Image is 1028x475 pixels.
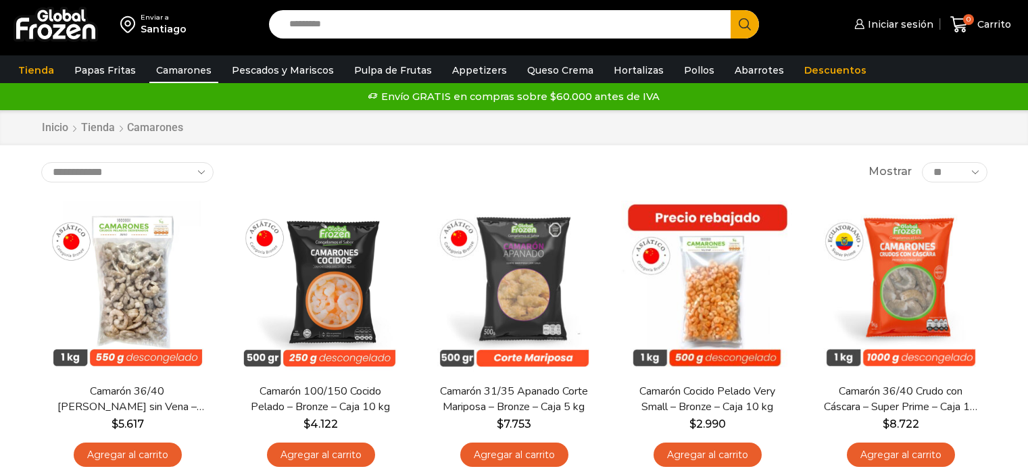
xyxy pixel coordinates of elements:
span: $ [497,418,504,430]
img: address-field-icon.svg [120,13,141,36]
a: Abarrotes [728,57,791,83]
a: Agregar al carrito: “Camarón 100/150 Cocido Pelado - Bronze - Caja 10 kg” [267,443,375,468]
span: Mostrar [868,164,912,180]
a: Descuentos [798,57,873,83]
span: $ [689,418,696,430]
h1: Camarones [127,121,183,134]
a: Papas Fritas [68,57,143,83]
a: Appetizers [445,57,514,83]
a: Pescados y Mariscos [225,57,341,83]
a: Agregar al carrito: “Camarón 31/35 Apanado Corte Mariposa - Bronze - Caja 5 kg” [460,443,568,468]
span: 0 [963,14,974,25]
select: Pedido de la tienda [41,162,214,182]
a: Iniciar sesión [851,11,933,38]
a: 0 Carrito [947,9,1014,41]
span: Iniciar sesión [864,18,933,31]
bdi: 5.617 [112,418,144,430]
a: Pollos [677,57,721,83]
button: Search button [731,10,759,39]
a: Agregar al carrito: “Camarón 36/40 Crudo con Cáscara - Super Prime - Caja 10 kg” [847,443,955,468]
a: Hortalizas [607,57,670,83]
bdi: 4.122 [303,418,338,430]
span: $ [112,418,118,430]
nav: Breadcrumb [41,120,183,136]
a: Camarón Cocido Pelado Very Small – Bronze – Caja 10 kg [629,384,785,415]
span: $ [883,418,889,430]
a: Pulpa de Frutas [347,57,439,83]
a: Camarón 36/40 Crudo con Cáscara – Super Prime – Caja 10 kg [823,384,978,415]
a: Camarones [149,57,218,83]
a: Agregar al carrito: “Camarón Cocido Pelado Very Small - Bronze - Caja 10 kg” [654,443,762,468]
a: Tienda [80,120,116,136]
a: Tienda [11,57,61,83]
a: Inicio [41,120,69,136]
div: Enviar a [141,13,187,22]
a: Agregar al carrito: “Camarón 36/40 Crudo Pelado sin Vena - Bronze - Caja 10 kg” [74,443,182,468]
a: Camarón 31/35 Apanado Corte Mariposa – Bronze – Caja 5 kg [436,384,591,415]
span: $ [303,418,310,430]
bdi: 8.722 [883,418,919,430]
bdi: 2.990 [689,418,726,430]
bdi: 7.753 [497,418,531,430]
a: Camarón 100/150 Cocido Pelado – Bronze – Caja 10 kg [243,384,398,415]
div: Santiago [141,22,187,36]
span: Carrito [974,18,1011,31]
a: Queso Crema [520,57,600,83]
a: Camarón 36/40 [PERSON_NAME] sin Vena – Bronze – Caja 10 kg [49,384,205,415]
